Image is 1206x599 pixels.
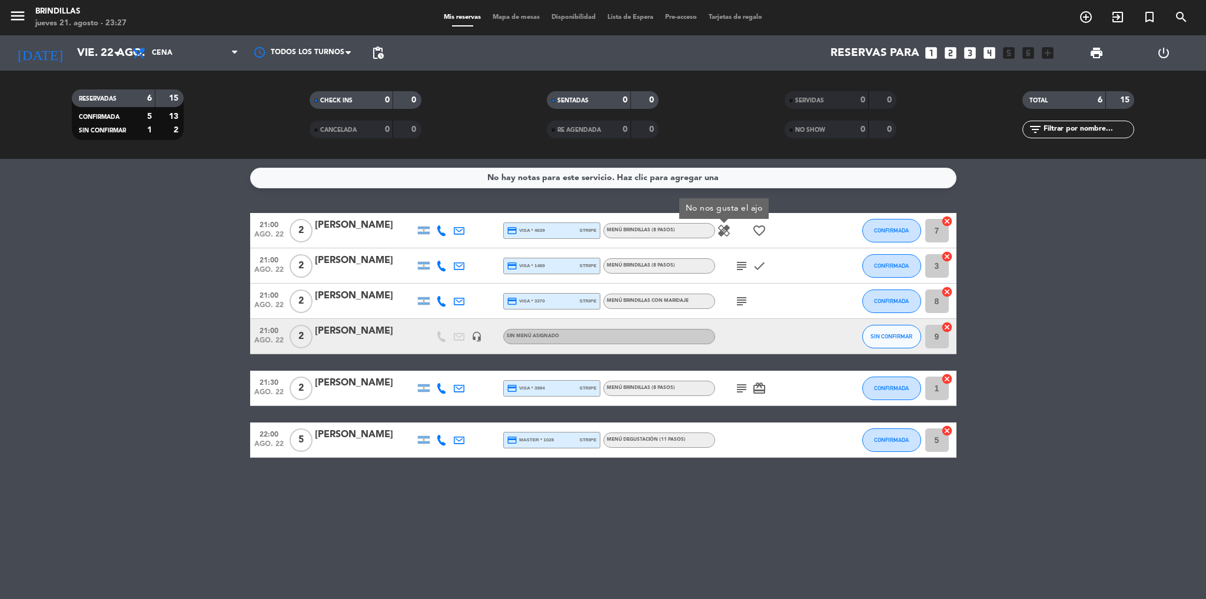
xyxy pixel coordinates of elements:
[507,435,554,445] span: master * 1028
[941,425,953,437] i: cancel
[607,298,689,303] span: Menú Brindillas con Maridaje
[109,46,124,60] i: arrow_drop_down
[862,377,921,400] button: CONFIRMADA
[1079,10,1093,24] i: add_circle_outline
[649,96,656,104] strong: 0
[79,114,119,120] span: CONFIRMADA
[487,171,719,185] div: No hay notas para este servicio. Haz clic para agregar una
[943,45,958,61] i: looks_two
[507,225,517,236] i: credit_card
[507,261,545,271] span: visa * 1489
[1042,123,1134,136] input: Filtrar por nombre...
[1120,96,1132,104] strong: 15
[623,96,627,104] strong: 0
[752,259,766,273] i: check
[795,98,824,104] span: SERVIDAS
[752,381,766,395] i: card_giftcard
[602,14,659,21] span: Lista de Espera
[385,125,390,134] strong: 0
[1157,46,1171,60] i: power_settings_new
[703,14,768,21] span: Tarjetas de regalo
[290,325,313,348] span: 2
[861,96,865,104] strong: 0
[471,331,482,342] i: headset_mic
[254,388,284,402] span: ago. 22
[580,384,597,392] span: stripe
[315,288,415,304] div: [PERSON_NAME]
[35,18,127,29] div: jueves 21. agosto - 23:27
[411,96,418,104] strong: 0
[679,198,769,219] div: No nos gusta el ajo
[254,427,284,440] span: 22:00
[580,436,597,444] span: stripe
[9,40,71,66] i: [DATE]
[152,49,172,57] span: Cena
[507,225,545,236] span: visa * 4639
[507,435,517,445] i: credit_card
[371,46,385,60] span: pending_actions
[941,215,953,227] i: cancel
[1130,35,1197,71] div: LOG OUT
[580,262,597,269] span: stripe
[1040,45,1055,61] i: add_box
[1028,122,1042,137] i: filter_list
[874,227,909,234] span: CONFIRMADA
[862,325,921,348] button: SIN CONFIRMAR
[623,125,627,134] strong: 0
[507,334,559,338] span: Sin menú asignado
[438,14,487,21] span: Mis reservas
[941,373,953,385] i: cancel
[169,94,181,102] strong: 15
[887,125,894,134] strong: 0
[862,254,921,278] button: CONFIRMADA
[254,252,284,266] span: 21:00
[607,263,675,268] span: Menú Brindillas (8 Pasos)
[923,45,939,61] i: looks_one
[557,98,589,104] span: SENTADAS
[941,251,953,262] i: cancel
[254,323,284,337] span: 21:00
[874,437,909,443] span: CONFIRMADA
[79,96,117,102] span: RESERVADAS
[874,298,909,304] span: CONFIRMADA
[487,14,546,21] span: Mapa de mesas
[871,333,912,340] span: SIN CONFIRMAR
[580,297,597,305] span: stripe
[962,45,978,61] i: looks_3
[580,227,597,234] span: stripe
[862,289,921,313] button: CONFIRMADA
[874,262,909,269] span: CONFIRMADA
[169,112,181,121] strong: 13
[254,231,284,244] span: ago. 22
[717,224,731,238] i: healing
[9,7,26,25] i: menu
[795,127,825,133] span: NO SHOW
[147,94,152,102] strong: 6
[607,228,675,232] span: Menú Brindillas (8 Pasos)
[315,253,415,268] div: [PERSON_NAME]
[557,127,601,133] span: RE AGENDADA
[254,288,284,301] span: 21:00
[546,14,602,21] span: Disponibilidad
[735,381,749,395] i: subject
[982,45,997,61] i: looks_4
[507,383,517,394] i: credit_card
[941,321,953,333] i: cancel
[507,296,517,307] i: credit_card
[1029,98,1048,104] span: TOTAL
[315,375,415,391] div: [PERSON_NAME]
[35,6,127,18] div: Brindillas
[147,112,152,121] strong: 5
[320,127,357,133] span: CANCELADA
[290,289,313,313] span: 2
[254,337,284,350] span: ago. 22
[862,428,921,452] button: CONFIRMADA
[941,286,953,298] i: cancel
[290,377,313,400] span: 2
[290,219,313,242] span: 2
[1174,10,1188,24] i: search
[411,125,418,134] strong: 0
[861,125,865,134] strong: 0
[830,46,919,59] span: Reservas para
[507,296,545,307] span: visa * 3370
